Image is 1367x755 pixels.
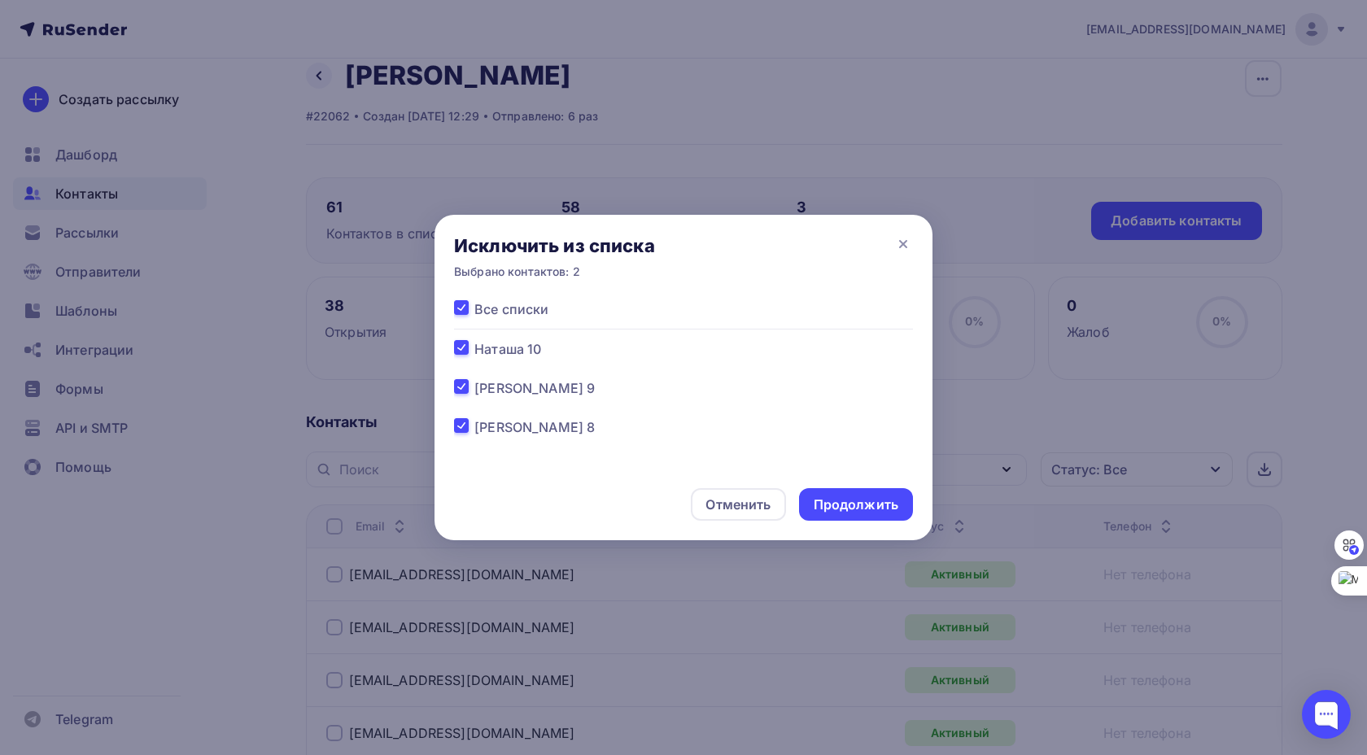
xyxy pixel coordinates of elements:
span: [PERSON_NAME] 8 [474,417,595,437]
div: Выбрано контактов: 2 [454,264,655,280]
span: Все списки [474,299,548,319]
div: Отменить [705,495,771,514]
span: [PERSON_NAME] 9 [474,378,595,398]
span: Наташа 10 [474,339,541,359]
div: Продолжить [814,495,898,514]
div: Исключить из списка [454,234,655,257]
